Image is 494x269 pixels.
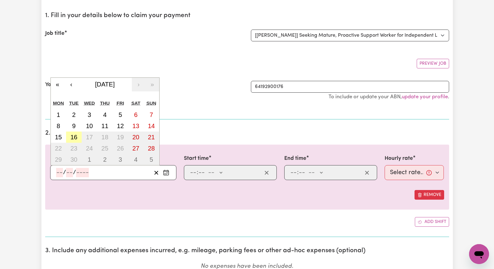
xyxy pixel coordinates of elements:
[86,134,93,141] abbr: September 17, 2025
[151,168,161,177] button: Clear date
[97,143,113,154] button: September 25, 2025
[128,109,144,120] button: September 6, 2025
[45,81,69,89] label: Your ABN
[402,94,448,100] a: update your profile
[84,100,95,106] abbr: Wednesday
[132,134,139,141] abbr: September 20, 2025
[70,134,77,141] abbr: September 16, 2025
[128,120,144,132] button: September 13, 2025
[385,155,413,163] label: Hourly rate
[117,134,124,141] abbr: September 19, 2025
[86,145,93,152] abbr: September 24, 2025
[184,155,209,163] label: Start time
[113,154,128,165] button: October 3, 2025
[82,143,97,154] button: September 24, 2025
[73,169,76,176] span: /
[70,145,77,152] abbr: September 23, 2025
[197,169,198,176] span: :
[57,123,60,129] abbr: September 8, 2025
[161,168,171,177] button: Enter the date of care work
[100,100,110,106] abbr: Thursday
[128,132,144,143] button: September 20, 2025
[51,120,66,132] button: September 8, 2025
[101,145,108,152] abbr: September 25, 2025
[78,78,132,91] button: [DATE]
[103,111,107,118] abbr: September 4, 2025
[72,123,75,129] abbr: September 9, 2025
[131,100,140,106] abbr: Saturday
[66,132,82,143] button: September 16, 2025
[198,168,205,177] input: --
[134,156,137,163] abbr: October 4, 2025
[65,78,78,91] button: ‹
[45,30,65,38] label: Job title
[113,120,128,132] button: September 12, 2025
[50,155,95,163] label: Date of care work
[88,111,91,118] abbr: September 3, 2025
[51,154,66,165] button: September 29, 2025
[119,156,122,163] abbr: October 3, 2025
[82,154,97,165] button: October 1, 2025
[51,78,65,91] button: «
[51,132,66,143] button: September 15, 2025
[144,109,159,120] button: September 7, 2025
[55,156,62,163] abbr: September 29, 2025
[417,59,449,68] button: Preview Job
[82,120,97,132] button: September 10, 2025
[97,132,113,143] button: September 18, 2025
[51,143,66,154] button: September 22, 2025
[469,244,489,264] iframe: Button to launch messaging window
[150,111,153,118] abbr: September 7, 2025
[144,143,159,154] button: September 28, 2025
[51,109,66,120] button: September 1, 2025
[66,120,82,132] button: September 9, 2025
[45,247,449,255] h2: 3. Include any additional expenses incurred, e.g. mileage, parking fees or other ad-hoc expenses ...
[148,123,155,129] abbr: September 14, 2025
[290,168,297,177] input: --
[113,143,128,154] button: September 26, 2025
[82,109,97,120] button: September 3, 2025
[97,109,113,120] button: September 4, 2025
[415,217,449,227] button: Add another shift
[45,129,449,137] h2: 2. Enter the details of your shift(s)
[76,168,89,177] input: ----
[53,100,64,106] abbr: Monday
[101,123,108,129] abbr: September 11, 2025
[45,12,449,20] h2: 1. Fill in your details below to claim your payment
[190,168,197,177] input: --
[72,111,75,118] abbr: September 2, 2025
[55,134,62,141] abbr: September 15, 2025
[146,100,156,106] abbr: Sunday
[297,169,299,176] span: :
[56,168,63,177] input: --
[148,145,155,152] abbr: September 28, 2025
[66,143,82,154] button: September 23, 2025
[146,78,159,91] button: »
[113,132,128,143] button: September 19, 2025
[55,145,62,152] abbr: September 22, 2025
[66,168,73,177] input: --
[415,190,444,200] button: Remove this shift
[117,145,124,152] abbr: September 26, 2025
[101,134,108,141] abbr: September 18, 2025
[132,145,139,152] abbr: September 27, 2025
[329,94,449,100] small: To include or update your ABN, .
[57,111,60,118] abbr: September 1, 2025
[144,120,159,132] button: September 14, 2025
[66,109,82,120] button: September 2, 2025
[103,156,107,163] abbr: October 2, 2025
[128,154,144,165] button: October 4, 2025
[299,168,305,177] input: --
[82,132,97,143] button: September 17, 2025
[284,155,306,163] label: End time
[66,154,82,165] button: September 30, 2025
[144,132,159,143] button: September 21, 2025
[150,156,153,163] abbr: October 5, 2025
[70,156,77,163] abbr: September 30, 2025
[113,109,128,120] button: September 5, 2025
[128,143,144,154] button: September 27, 2025
[119,111,122,118] abbr: September 5, 2025
[88,156,91,163] abbr: October 1, 2025
[132,123,139,129] abbr: September 13, 2025
[117,123,124,129] abbr: September 12, 2025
